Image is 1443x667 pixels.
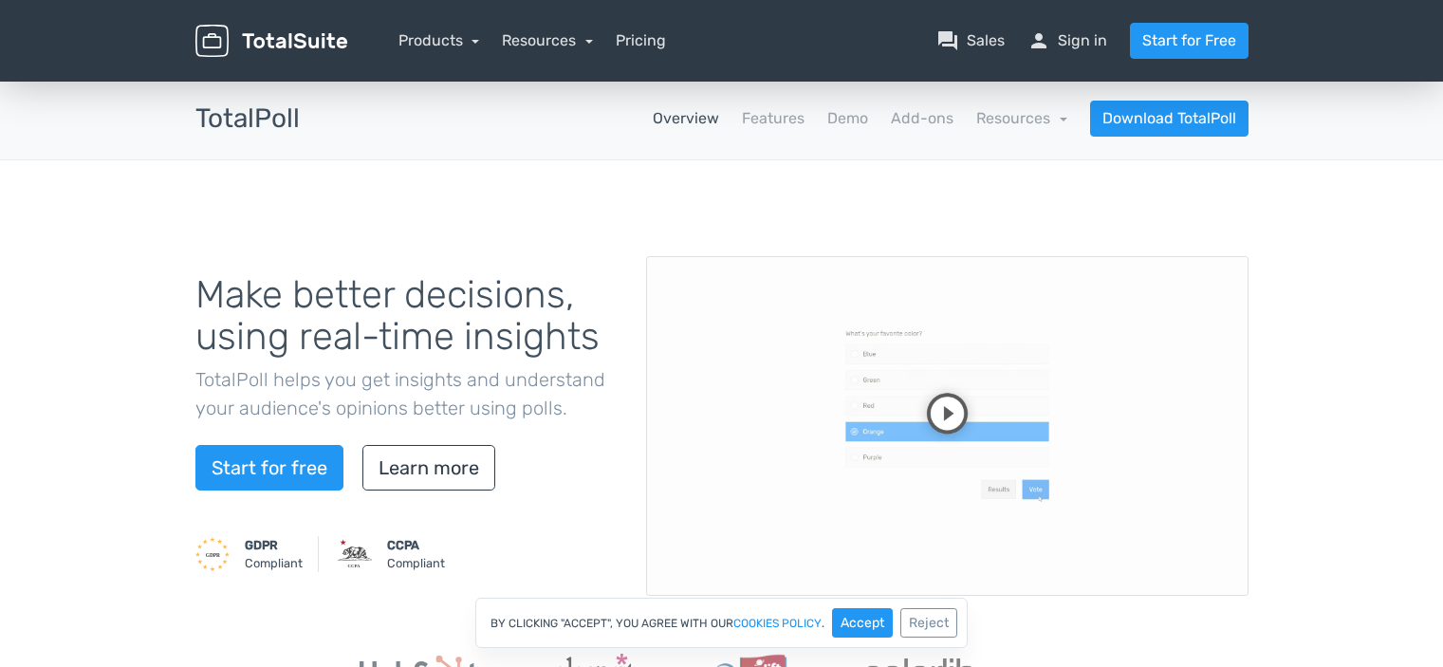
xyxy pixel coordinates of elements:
[1090,101,1249,137] a: Download TotalPoll
[195,365,618,422] p: TotalPoll helps you get insights and understand your audience's opinions better using polls.
[245,538,278,552] strong: GDPR
[387,536,445,572] small: Compliant
[338,537,372,571] img: CCPA
[1130,23,1249,59] a: Start for Free
[653,107,719,130] a: Overview
[245,536,303,572] small: Compliant
[733,618,822,629] a: cookies policy
[832,608,893,638] button: Accept
[827,107,868,130] a: Demo
[362,445,495,491] a: Learn more
[976,109,1067,127] a: Resources
[195,104,300,134] h3: TotalPoll
[195,445,343,491] a: Start for free
[195,25,347,58] img: TotalSuite for WordPress
[387,538,419,552] strong: CCPA
[195,537,230,571] img: GDPR
[900,608,957,638] button: Reject
[475,598,968,648] div: By clicking "Accept", you agree with our .
[398,31,480,49] a: Products
[1027,29,1107,52] a: personSign in
[502,31,593,49] a: Resources
[616,29,666,52] a: Pricing
[891,107,953,130] a: Add-ons
[195,274,618,358] h1: Make better decisions, using real-time insights
[1027,29,1050,52] span: person
[936,29,959,52] span: question_answer
[742,107,805,130] a: Features
[936,29,1005,52] a: question_answerSales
